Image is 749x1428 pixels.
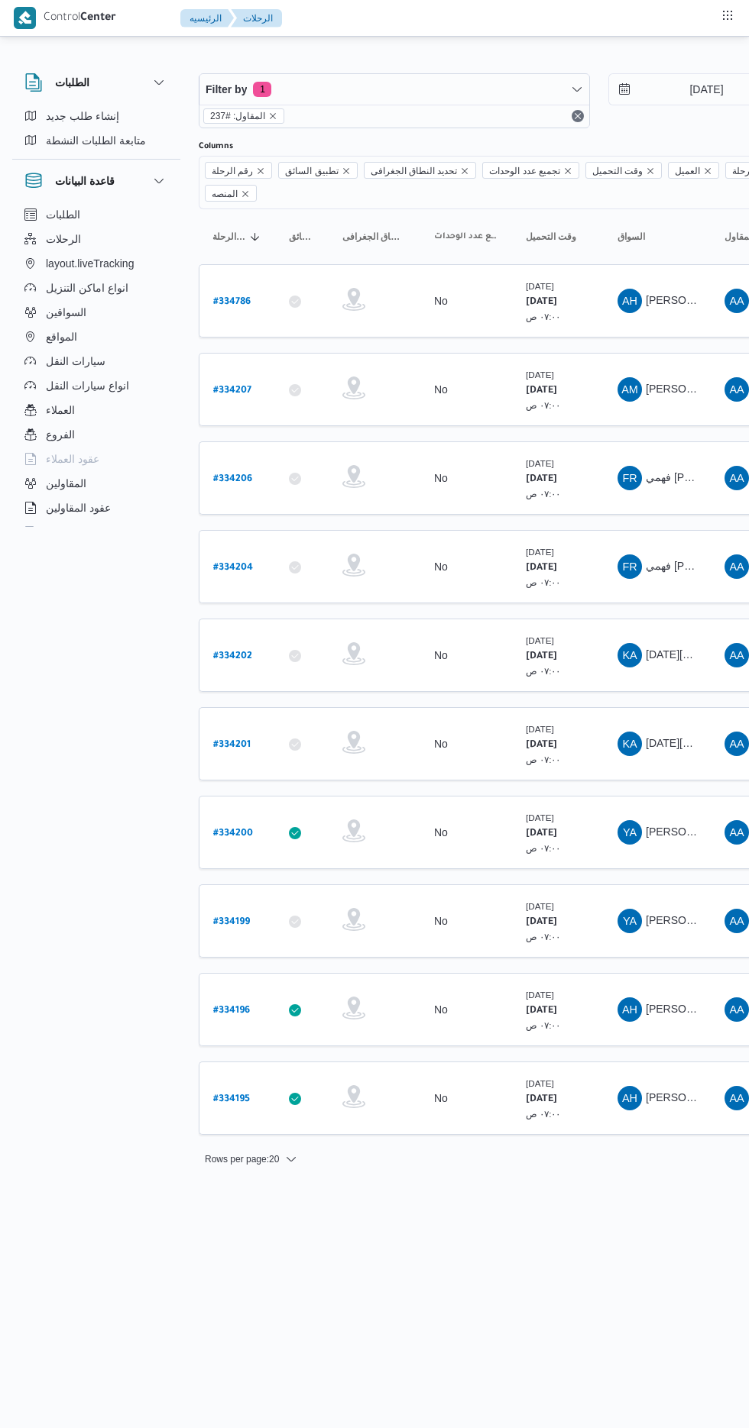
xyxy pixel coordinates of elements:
[46,131,146,150] span: متابعة الطلبات النشطة
[434,560,448,573] div: No
[18,251,174,276] button: layout.liveTracking
[526,724,554,734] small: [DATE]
[618,909,642,933] div: Yhaia Abadalamuhasan Abadalazaiaz Faid
[526,740,557,751] b: [DATE]
[569,107,587,125] button: Remove
[526,829,557,839] b: [DATE]
[213,829,253,839] b: # 334200
[729,1086,744,1110] span: AA
[213,1006,250,1016] b: # 334196
[212,163,253,179] span: رقم الرحلة
[24,172,168,190] button: قاعدة البيانات
[55,172,115,190] h3: قاعدة البيانات
[46,401,75,419] span: العملاء
[18,276,174,300] button: انواع اماكن التنزيل
[526,754,561,764] small: ٠٧:٠٠ ص
[253,82,271,97] span: 1 active filters
[729,643,744,667] span: AA
[526,917,557,928] b: [DATE]
[18,520,174,544] button: اجهزة التليفون
[199,1150,303,1168] button: Rows per page:20
[729,909,744,933] span: AA
[622,732,637,756] span: KA
[80,12,116,24] b: Center
[622,1086,637,1110] span: AH
[703,166,712,176] button: Remove العميل from selection in this group
[526,312,561,321] small: ٠٧:٠٠ ص
[668,162,719,179] span: العميل
[434,1091,448,1105] div: No
[18,128,174,153] button: متابعة الطلبات النشطة
[18,104,174,128] button: إنشاء طلب جديد
[526,1109,561,1119] small: ٠٧:٠٠ ص
[434,383,448,396] div: No
[526,901,554,911] small: [DATE]
[729,820,744,845] span: AA
[342,166,351,176] button: Remove تطبيق السائق from selection in this group
[46,474,86,493] span: المقاولين
[725,997,749,1022] div: Ali Abadalnasar Ali Bkhit Ali
[12,104,180,159] div: الطلبات
[618,289,642,313] div: Ahmad Hamda Farj Said Muhammad
[526,1078,554,1088] small: [DATE]
[213,380,251,400] a: #334207
[622,554,637,579] span: FR
[526,231,576,243] span: وقت التحميل
[526,458,554,468] small: [DATE]
[46,303,86,321] span: السواقين
[434,825,448,839] div: No
[205,185,257,202] span: المنصه
[46,376,129,395] span: انواع سيارات النقل
[729,554,744,579] span: AA
[46,205,80,224] span: الطلبات
[212,186,238,202] span: المنصه
[24,73,168,92] button: الطلبات
[592,163,643,179] span: وقت التحميل
[729,377,744,402] span: AA
[289,231,315,243] span: تطبيق السائق
[725,643,749,667] div: Ali Abadalnasar Ali Bkhit Ali
[46,450,99,468] span: عقود العملاء
[213,651,252,662] b: # 334202
[526,547,554,557] small: [DATE]
[729,289,744,313] span: AA
[725,466,749,490] div: Ali Abadalnasar Ali Bkhit Ali
[18,325,174,349] button: المواقع
[725,732,749,756] div: Ali Abadalnasar Ali Bkhit Ali
[526,1094,557,1105] b: [DATE]
[618,997,642,1022] div: Ahmad Hamda Farj Said Muhammad
[210,109,265,123] span: المقاول: #237
[256,166,265,176] button: Remove رقم الرحلة from selection in this group
[563,166,572,176] button: Remove تجميع عدد الوحدات from selection in this group
[460,166,469,176] button: Remove تحديد النطاق الجغرافى from selection in this group
[489,163,560,179] span: تجميع عدد الوحدات
[199,74,589,105] button: Filter by1 active filters
[618,820,642,845] div: Yhaia Abadalamuhasan Abadalazaiaz Faid
[618,732,642,756] div: Khamais Abadalaatai Arabi Ali
[12,202,180,533] div: قاعدة البيانات
[725,909,749,933] div: Ali Abadalnasar Ali Bkhit Ali
[526,370,554,380] small: [DATE]
[46,425,75,444] span: الفروع
[526,297,557,308] b: [DATE]
[268,111,277,121] button: remove selected entity
[434,737,448,751] div: No
[213,563,253,573] b: # 334204
[205,162,272,179] span: رقم الرحلة
[526,400,561,410] small: ٠٧:٠٠ ص
[213,917,250,928] b: # 334199
[46,254,134,273] span: layout.liveTracking
[199,141,233,153] label: Columns
[623,909,637,933] span: YA
[18,300,174,325] button: السواقين
[725,1086,749,1110] div: Ali Abadalnasar Ali Bkhit Ali
[205,1150,279,1168] span: Rows per page : 20
[212,231,246,243] span: رقم الرحلة; Sorted in descending order
[585,162,662,179] span: وقت التحميل
[526,1020,561,1030] small: ٠٧:٠٠ ص
[46,499,111,517] span: عقود المقاولين
[213,645,252,666] a: #334202
[646,166,655,176] button: Remove وقت التحميل from selection in this group
[46,107,119,125] span: إنشاء طلب جديد
[729,732,744,756] span: AA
